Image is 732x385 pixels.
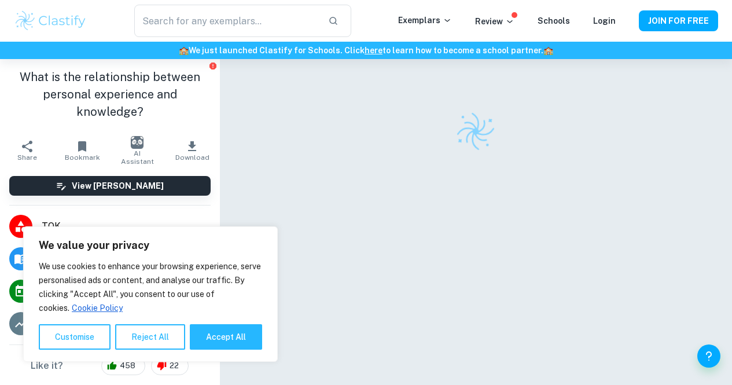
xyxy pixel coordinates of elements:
button: Reject All [115,324,185,350]
a: Cookie Policy [71,303,123,313]
button: JOIN FOR FREE [639,10,718,31]
a: here [365,46,382,55]
button: Report issue [209,61,218,70]
button: Help and Feedback [697,344,720,368]
span: Bookmark [65,153,100,162]
a: Schools [538,16,570,25]
button: Accept All [190,324,262,350]
p: We value your privacy [39,239,262,252]
span: TOK [42,219,211,233]
span: 458 [113,360,142,372]
button: View [PERSON_NAME] [9,176,211,196]
h6: We just launched Clastify for Schools. Click to learn how to become a school partner. [2,44,730,57]
a: Login [593,16,616,25]
button: Bookmark [55,134,110,167]
span: 🏫 [179,46,189,55]
span: AI Assistant [117,149,158,166]
button: Download [165,134,220,167]
button: Customise [39,324,111,350]
button: AI Assistant [110,134,165,167]
span: 22 [163,360,185,372]
h6: Like it? [31,359,63,373]
span: Share [17,153,37,162]
span: Download [175,153,209,162]
span: 🏫 [543,46,553,55]
h6: View [PERSON_NAME] [72,179,164,192]
p: Review [475,15,514,28]
div: 458 [101,357,145,375]
img: Clastify logo [453,109,498,154]
div: 22 [151,357,189,375]
p: We use cookies to enhance your browsing experience, serve personalised ads or content, and analys... [39,259,262,315]
div: We value your privacy [23,226,278,362]
p: Exemplars [398,14,452,27]
input: Search for any exemplars... [134,5,319,37]
img: AI Assistant [131,136,144,149]
img: Clastify logo [14,9,87,32]
h1: What is the relationship between personal experience and knowledge? [9,68,211,120]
